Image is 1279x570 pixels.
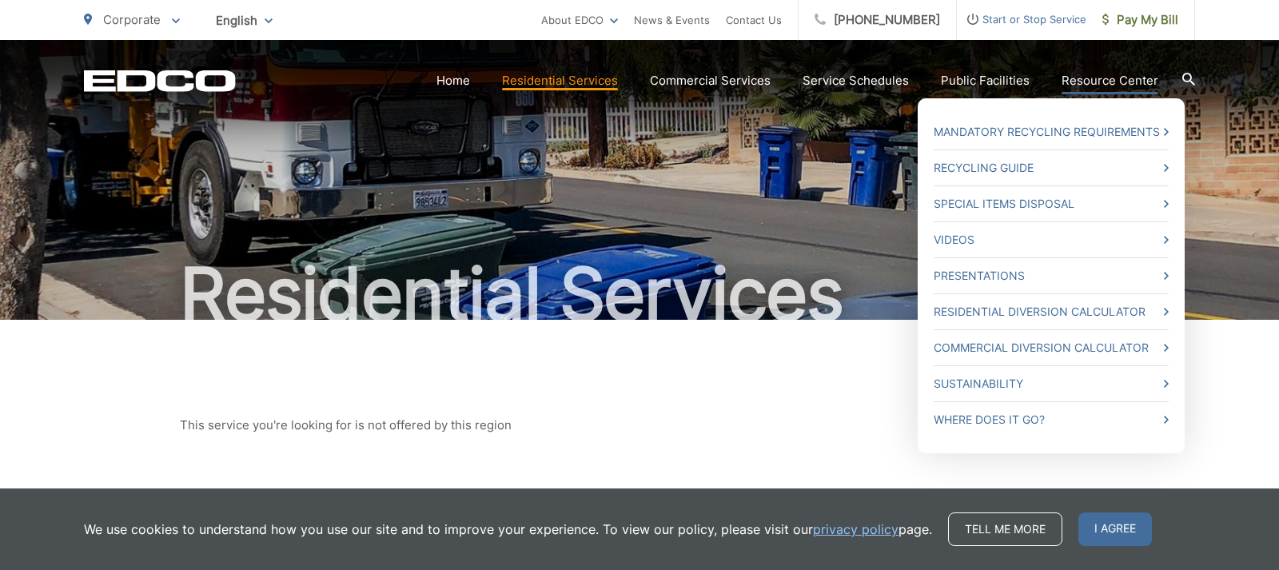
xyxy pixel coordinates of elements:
a: Commercial Services [650,71,771,90]
span: I agree [1078,512,1152,546]
a: Presentations [934,266,1169,285]
a: Resource Center [1062,71,1158,90]
a: Tell me more [948,512,1062,546]
a: Public Facilities [941,71,1030,90]
span: Corporate [103,12,161,27]
a: About EDCO [541,10,618,30]
a: Sustainability [934,374,1169,393]
a: Videos [934,230,1169,249]
p: We use cookies to understand how you use our site and to improve your experience. To view our pol... [84,520,932,539]
a: Home [436,71,470,90]
a: Residential Services [502,71,618,90]
h2: Residential Services [84,254,1195,334]
a: Special Items Disposal [934,194,1169,213]
a: Where Does it Go? [934,410,1169,429]
a: EDCD logo. Return to the homepage. [84,70,236,92]
a: privacy policy [813,520,898,539]
a: Service Schedules [803,71,909,90]
span: Pay My Bill [1102,10,1178,30]
a: Recycling Guide [934,158,1169,177]
a: Contact Us [726,10,782,30]
a: Mandatory Recycling Requirements [934,122,1169,142]
p: This service you're looking for is not offered by this region [180,416,1099,435]
a: News & Events [634,10,710,30]
a: Commercial Diversion Calculator [934,338,1169,357]
a: Residential Diversion Calculator [934,302,1169,321]
span: English [204,6,285,34]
